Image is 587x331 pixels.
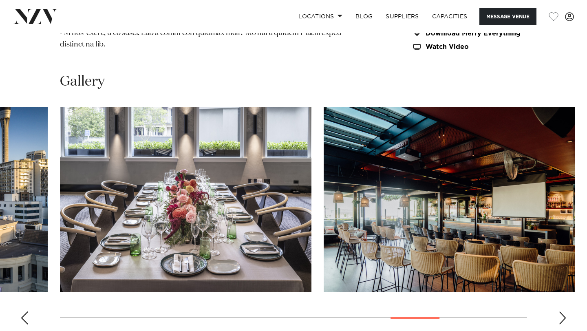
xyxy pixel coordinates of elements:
img: nzv-logo.png [13,9,57,24]
a: Capacities [426,8,474,25]
a: Download Merry Everything [412,30,527,37]
swiper-slide: 13 / 17 [60,107,311,292]
h2: Gallery [60,73,105,91]
a: Locations [292,8,349,25]
a: Watch Video [412,44,527,51]
a: SUPPLIERS [379,8,425,25]
a: BLOG [349,8,379,25]
swiper-slide: 14 / 17 [324,107,575,292]
button: Message Venue [479,8,536,25]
